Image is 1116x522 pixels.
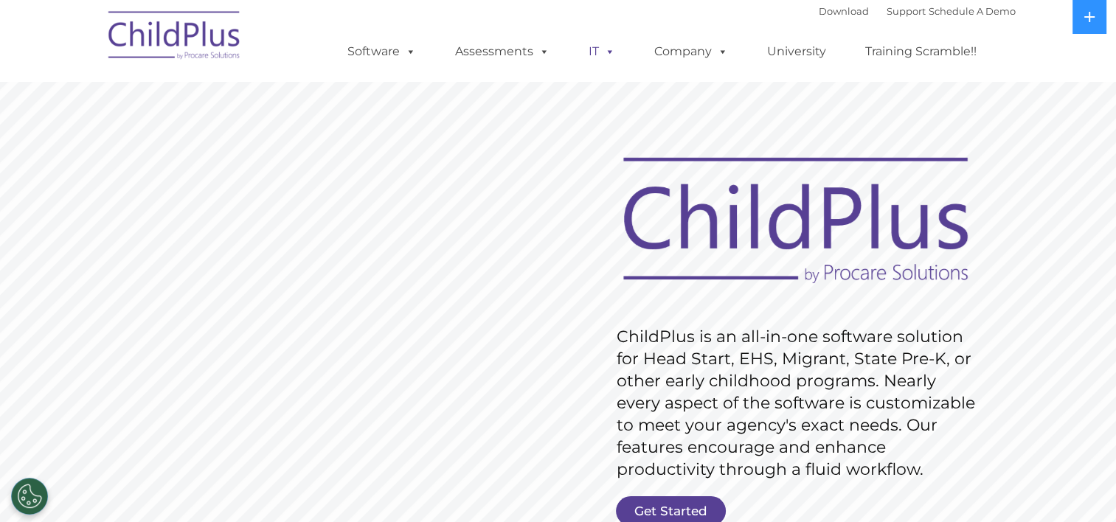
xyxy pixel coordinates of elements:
a: Support [887,5,926,17]
a: Download [819,5,869,17]
a: Company [640,37,743,66]
a: Schedule A Demo [929,5,1016,17]
font: | [819,5,1016,17]
img: ChildPlus by Procare Solutions [101,1,249,74]
a: Assessments [440,37,564,66]
button: Cookies Settings [11,478,48,515]
rs-layer: ChildPlus is an all-in-one software solution for Head Start, EHS, Migrant, State Pre-K, or other ... [617,326,982,481]
a: University [752,37,841,66]
a: Software [333,37,431,66]
a: IT [574,37,630,66]
a: Training Scramble!! [850,37,991,66]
